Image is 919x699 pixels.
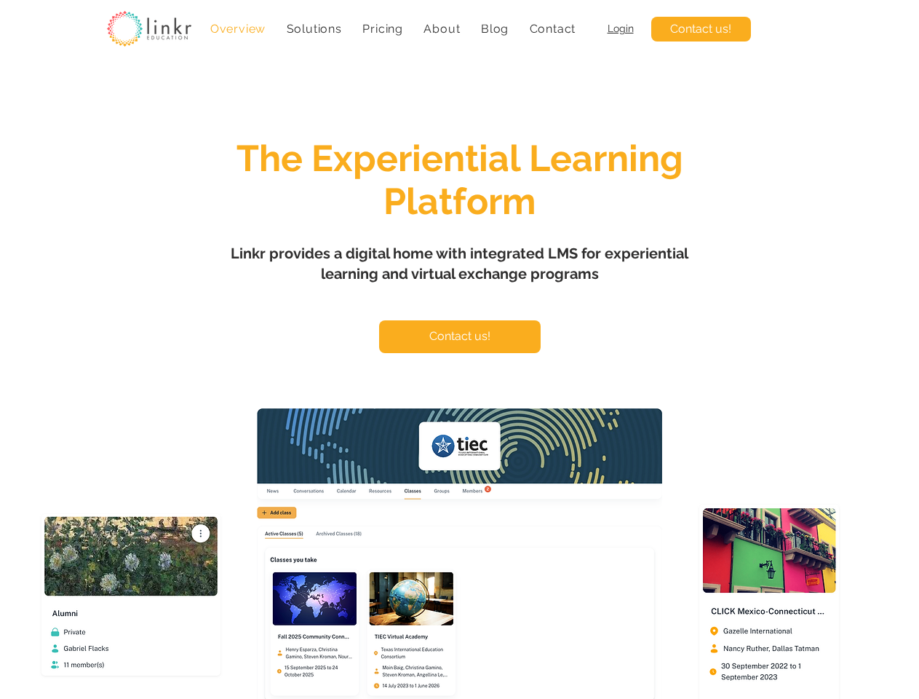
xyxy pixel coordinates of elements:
[530,22,576,36] span: Contact
[481,22,509,36] span: Blog
[670,21,731,37] span: Contact us!
[474,15,517,43] a: Blog
[379,320,541,353] a: Contact us!
[231,245,688,283] span: Linkr provides a digital home with integrated LMS for experiential learning and virtual exchange ...
[107,11,191,47] img: linkr_logo_transparentbg.png
[355,15,410,43] a: Pricing
[279,15,349,43] div: Solutions
[651,17,751,42] a: Contact us!
[203,15,274,43] a: Overview
[608,23,634,34] a: Login
[203,15,584,43] nav: Site
[522,15,583,43] a: Contact
[43,516,219,674] img: linkr hero 4.png
[423,22,460,36] span: About
[210,22,266,36] span: Overview
[287,22,342,36] span: Solutions
[429,328,490,344] span: Contact us!
[416,15,468,43] div: About
[236,137,683,223] span: The Experiential Learning Platform
[362,22,403,36] span: Pricing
